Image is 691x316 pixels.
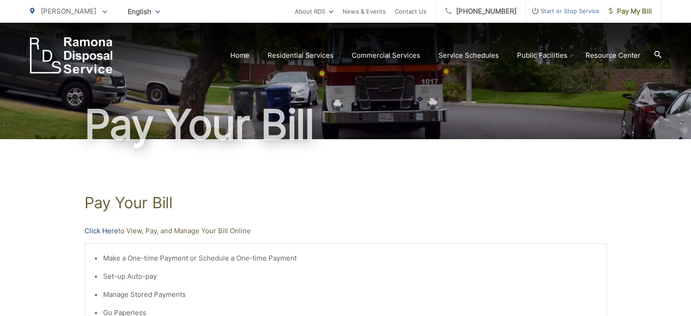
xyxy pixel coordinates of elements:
span: English [121,4,167,20]
a: Commercial Services [352,50,420,61]
p: to View, Pay, and Manage Your Bill Online [85,226,607,236]
h1: Pay Your Bill [30,102,661,147]
h1: Pay Your Bill [85,194,607,212]
a: Public Facilities [517,50,567,61]
a: Resource Center [586,50,641,61]
li: Set-up Auto-pay [103,271,597,282]
span: Pay My Bill [609,6,652,17]
a: Residential Services [268,50,333,61]
a: Home [230,50,249,61]
a: Click Here [85,226,118,236]
li: Make a One-time Payment or Schedule a One-time Payment [103,253,597,264]
a: EDCD logo. Return to the homepage. [30,37,113,74]
a: Service Schedules [438,50,499,61]
li: Manage Stored Payments [103,289,597,300]
span: [PERSON_NAME] [41,7,96,15]
a: Contact Us [395,6,427,17]
a: About RDS [295,6,333,17]
a: News & Events [343,6,386,17]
